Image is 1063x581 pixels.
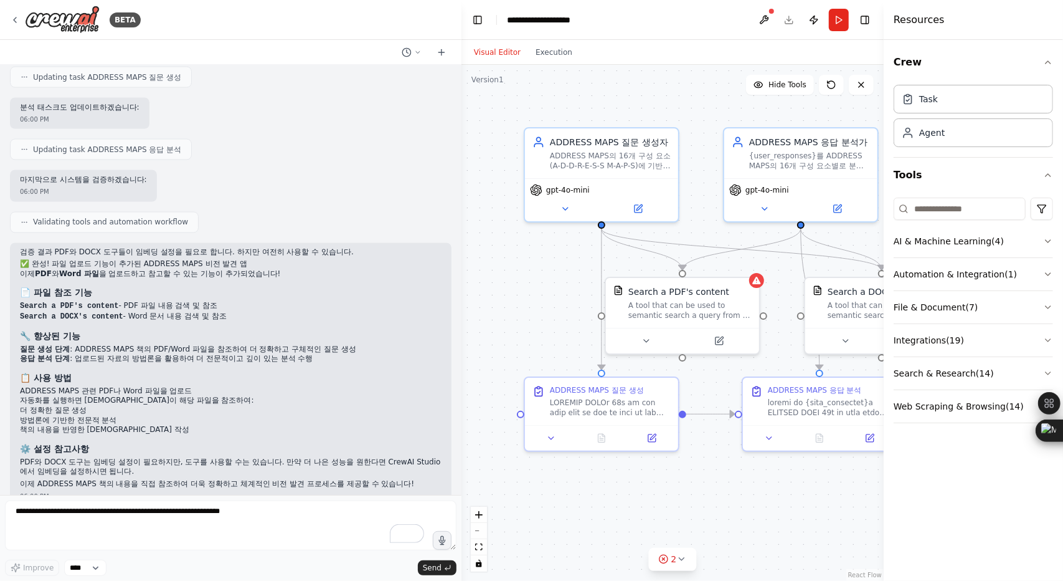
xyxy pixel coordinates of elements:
[20,458,442,478] p: PDF와 DOCX 도구는 임베딩 설정이 필요하지만, 도구를 사용할 수는 있습니다. 만약 더 나은 성능을 원한다면 CrewAI Studio에서 임베딩을 설정하시면 됩니다.
[848,431,891,446] button: Open in side panel
[20,492,442,502] div: 06:00 PM
[919,127,945,139] div: Agent
[828,300,951,320] div: A tool that can be used to semantic search a query from a DOCX's content.
[894,291,1053,324] button: File & Document(7)
[432,45,451,60] button: Start a new chat
[423,563,442,573] span: Send
[550,136,671,148] div: ADDRESS MAPS 질문 생성자
[20,345,70,354] strong: 질문 생성 단계
[471,507,487,523] button: zoom in
[894,324,1053,357] button: Integrations(19)
[575,431,628,446] button: No output available
[20,313,123,322] code: Search a DOCX's content
[20,396,442,435] li: 자동화를 실행하면 [DEMOGRAPHIC_DATA]이 해당 파일을 참조하여:
[919,93,938,105] div: Task
[507,14,618,26] nav: breadcrumb
[768,80,806,90] span: Hide Tools
[471,539,487,555] button: fit view
[471,555,487,572] button: toggle interactivity
[745,185,789,195] span: gpt-4o-mini
[613,286,623,295] img: PDFSearchTool
[20,355,70,363] strong: 응답 분석 단계
[603,201,673,216] button: Open in side panel
[418,560,456,575] button: Send
[20,480,442,490] p: 이제 ADDRESS MAPS 책의 내용을 직접 참조하여 더욱 정확하고 체계적인 비전 발견 프로세스를 제공할 수 있습니다!
[20,355,442,365] li: : 업로드된 자료의 방법론을 활용하여 더 전문적이고 깊이 있는 분석 수행
[20,443,442,456] h3: ⚙️ 설정 참고사항
[20,188,147,197] div: 06:00 PM
[528,45,580,60] button: Execution
[894,225,1053,257] button: AI & Machine Learning(4)
[828,286,937,298] div: Search a DOCX's content
[795,229,826,370] g: Edge from aafd64c3-10dd-4327-8f25-74c7d3233e3e to 05a5fade-862e-4ff7-ab19-383e4ccdb484
[550,398,671,418] div: LOREMIP DOLOr 68s am con adip elit se doe te inci ut lab {etdolore}m aliqu. **enim ad min ve qu, ...
[33,145,181,155] span: Updating task ADDRESS MAPS 응답 분석
[524,127,679,223] div: ADDRESS MAPS 질문 생성자ADDRESS MAPS의 16개 구성 요소(A-D-D-R-E-S-S M-A-P-S)에 기반하여 사용자의 비전을 발견하기 위한 구체적이고 심층...
[397,45,427,60] button: Switch to previous chat
[595,229,608,370] g: Edge from 94737e17-64ea-46d0-8e6e-028270f4d05f to 70c716bb-53fb-48c0-bf7d-70be6f87a9f3
[804,277,960,355] div: DOCXSearchToolSearch a DOCX's contentA tool that can be used to semantic search a query from a DO...
[20,302,442,312] li: - PDF 파일 내용 검색 및 참조
[746,75,814,95] button: Hide Tools
[793,431,846,446] button: No output available
[20,287,442,299] h3: 📄 파일 참조 기능
[894,12,945,27] h4: Resources
[20,260,442,270] h2: ✅ 완성! 파일 업로드 기능이 추가된 ADDRESS MAPS 비전 발견 앱
[742,377,897,452] div: ADDRESS MAPS 응답 분석loremi do {sita_consectet}a ELITSED DOEI 49t in utla etdol magna. **aliq en adm...
[723,127,879,223] div: ADDRESS MAPS 응답 분석가{user_responses}를 ADDRESS MAPS의 16개 구성 요소별로 분석하여 사용자의 핵심 패턴과 테마를 발견합니다. 각 요소에서...
[802,201,872,216] button: Open in side panel
[20,416,442,426] li: 방법론에 기반한 전문적 분석
[5,501,456,550] textarea: To enrich screen reader interactions, please activate Accessibility in Grammarly extension settings
[628,286,729,298] div: Search a PDF's content
[20,115,139,124] div: 06:00 PM
[856,11,874,29] button: Hide right sidebar
[894,357,1053,390] button: Search & Research(14)
[894,158,1053,193] button: Tools
[25,6,100,34] img: Logo
[848,572,882,579] a: React Flow attribution
[471,507,487,572] div: React Flow controls
[20,330,442,343] h3: 🔧 향상된 기능
[110,12,141,27] div: BETA
[33,218,188,228] span: Validating tools and automation workflow
[894,80,1053,157] div: Crew
[749,136,870,148] div: ADDRESS MAPS 응답 분석가
[676,229,807,270] g: Edge from aafd64c3-10dd-4327-8f25-74c7d3233e3e to a69d6ba9-82a0-484d-bd6a-7906e78a04b5
[471,75,504,85] div: Version 1
[59,270,99,279] strong: Word 파일
[546,185,590,195] span: gpt-4o-mini
[20,406,442,416] li: 더 정확한 질문 생성
[471,523,487,539] button: zoom out
[684,334,754,348] button: Open in side panel
[33,72,181,82] span: Updating task ADDRESS MAPS 질문 생성
[595,229,689,270] g: Edge from 94737e17-64ea-46d0-8e6e-028270f4d05f to a69d6ba9-82a0-484d-bd6a-7906e78a04b5
[20,426,442,436] li: 책의 내용을 반영한 [DEMOGRAPHIC_DATA] 작성
[23,563,54,573] span: Improve
[894,193,1053,433] div: Tools
[894,390,1053,423] button: Web Scraping & Browsing(14)
[433,531,451,550] button: Click to speak your automation idea
[749,151,870,171] div: {user_responses}를 ADDRESS MAPS의 16개 구성 요소별로 분석하여 사용자의 핵심 패턴과 테마를 발견합니다. 각 요소에서 드러나는 강점, 열정, 가치관, ...
[469,11,486,29] button: Hide left sidebar
[35,270,52,279] strong: PDF
[795,229,888,270] g: Edge from aafd64c3-10dd-4327-8f25-74c7d3233e3e to 7f6c0ba2-891f-41ae-b24a-3459096014ab
[894,258,1053,290] button: Automation & Integration(1)
[5,560,59,576] button: Improve
[20,345,442,355] li: : ADDRESS MAPS 책의 PDF/Word 파일을 참조하여 더 정확하고 구체적인 질문 생성
[20,103,139,113] p: 분석 태스크도 업데이트하겠습니다:
[20,312,442,323] li: - Word 문서 내용 검색 및 참조
[628,300,752,320] div: A tool that can be used to semantic search a query from a PDF's content.
[813,286,823,295] img: DOCXSearchTool
[20,302,118,311] code: Search a PDF's content
[466,45,528,60] button: Visual Editor
[605,277,760,355] div: PDFSearchToolSearch a PDF's contentA tool that can be used to semantic search a query from a PDF'...
[550,385,644,395] div: ADDRESS MAPS 질문 생성
[20,270,442,280] p: 이제 와 을 업로드하고 참고할 수 있는 기능이 추가되었습니다!
[550,151,671,171] div: ADDRESS MAPS의 16개 구성 요소(A-D-D-R-E-S-S M-A-P-S)에 기반하여 사용자의 비전을 발견하기 위한 구체적이고 심층적인 질문들을 {language}로...
[524,377,679,452] div: ADDRESS MAPS 질문 생성LOREMIP DOLOr 68s am con adip elit se doe te inci ut lab {etdolore}m aliqu. **e...
[20,387,442,397] li: ADDRESS MAPS 관련 PDF나 Word 파일을 업로드
[768,385,862,395] div: ADDRESS MAPS 응답 분석
[671,553,677,565] span: 2
[20,175,147,185] p: 마지막으로 시스템을 검증하겠습니다:
[20,372,442,385] h3: 📋 사용 방법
